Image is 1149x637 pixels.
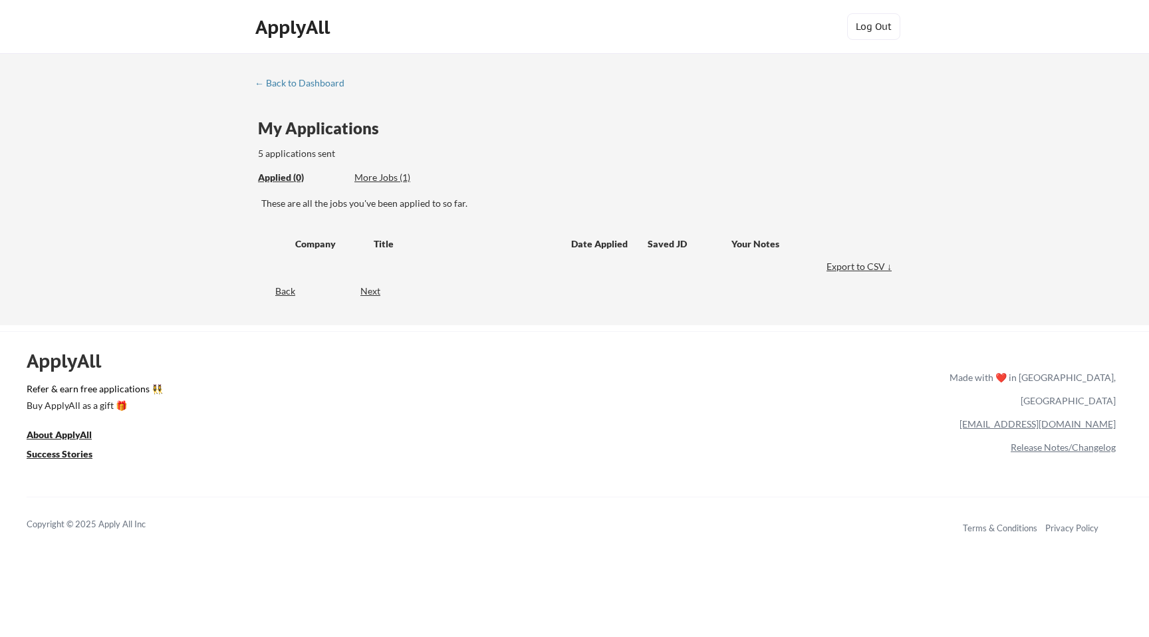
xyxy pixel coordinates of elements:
a: Refer & earn free applications 👯‍♀️ [27,384,672,398]
a: Success Stories [27,447,110,463]
a: ← Back to Dashboard [255,78,354,91]
div: More Jobs (1) [354,171,452,184]
div: Copyright © 2025 Apply All Inc [27,518,180,531]
div: Your Notes [731,237,883,251]
div: 5 applications sent [258,147,515,160]
div: These are job applications we think you'd be a good fit for, but couldn't apply you to automatica... [354,171,452,185]
div: Company [295,237,362,251]
div: Export to CSV ↓ [827,260,895,273]
div: ← Back to Dashboard [255,78,354,88]
div: Buy ApplyAll as a gift 🎁 [27,401,160,410]
a: Privacy Policy [1045,523,1098,533]
button: Log Out [847,13,900,40]
div: Next [360,285,396,298]
div: Applied (0) [258,171,344,184]
u: About ApplyAll [27,429,92,440]
a: Buy ApplyAll as a gift 🎁 [27,398,160,415]
a: [EMAIL_ADDRESS][DOMAIN_NAME] [959,418,1116,430]
div: These are all the jobs you've been applied to so far. [258,171,344,185]
a: Terms & Conditions [963,523,1037,533]
a: About ApplyAll [27,428,110,444]
div: ApplyAll [255,16,334,39]
u: Success Stories [27,448,92,459]
div: Back [255,285,295,298]
div: Title [374,237,559,251]
a: Release Notes/Changelog [1011,442,1116,453]
div: These are all the jobs you've been applied to so far. [261,197,895,210]
div: Date Applied [571,237,630,251]
div: Made with ❤️ in [GEOGRAPHIC_DATA], [GEOGRAPHIC_DATA] [944,366,1116,412]
div: My Applications [258,120,390,136]
div: Saved JD [648,231,731,255]
div: ApplyAll [27,350,116,372]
